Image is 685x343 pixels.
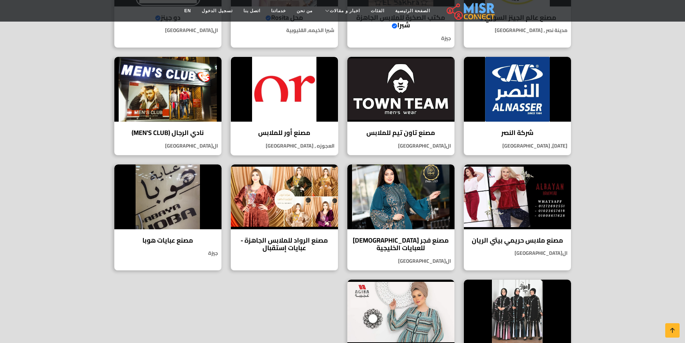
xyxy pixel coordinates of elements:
[114,249,222,257] p: جيزة
[231,57,338,122] img: مصنع أور للملابس
[353,129,449,137] h4: مصنع تاون تيم للملابس
[343,164,459,271] a: مصنع فجر الإسلام للعبايات الخليجية مصنع فجر [DEMOGRAPHIC_DATA] للعبايات الخليجية ال[GEOGRAPHIC_DATA]
[459,164,576,271] a: مصنع ملابس حريمي بيتي الريان مصنع ملابس حريمي بيتي الريان ال[GEOGRAPHIC_DATA]
[447,2,495,20] img: main.misr_connect
[464,142,571,150] p: [DATE], [GEOGRAPHIC_DATA]
[464,57,571,122] img: شركة النصر
[114,57,222,122] img: نادي الرجال (MEN'S CLUB)
[231,142,338,150] p: العجوزه , [GEOGRAPHIC_DATA]
[347,142,455,150] p: ال[GEOGRAPHIC_DATA]
[114,164,222,229] img: مصنع عبايات هوبا
[231,164,338,229] img: مصنع الرواد للملابس الجاهزة - عبايات إستقبال
[179,4,197,18] a: EN
[238,4,266,18] a: اتصل بنا
[353,14,449,29] h4: مكتب الصخرة للملابس الجاهزة شبرا
[291,4,318,18] a: من نحن
[114,142,222,150] p: ال[GEOGRAPHIC_DATA]
[231,27,338,34] p: شبرا الخيمه, القليوبية
[390,4,435,18] a: الصفحة الرئيسية
[236,236,333,252] h4: مصنع الرواد للملابس الجاهزة - عبايات إستقبال
[464,27,571,34] p: مدينة نصر , [GEOGRAPHIC_DATA]
[226,164,343,271] a: مصنع الرواد للملابس الجاهزة - عبايات إستقبال مصنع الرواد للملابس الجاهزة - عبايات إستقبال
[236,129,333,137] h4: مصنع أور للملابس
[392,23,397,29] svg: Verified account
[469,236,566,244] h4: مصنع ملابس حريمي بيتي الريان
[114,27,222,34] p: ال[GEOGRAPHIC_DATA]
[347,57,455,122] img: مصنع تاون تيم للملابس
[347,35,455,42] p: جيزة
[469,129,566,137] h4: شركة النصر
[347,257,455,265] p: ال[GEOGRAPHIC_DATA]
[464,249,571,257] p: ال[GEOGRAPHIC_DATA]
[459,57,576,155] a: شركة النصر شركة النصر [DATE], [GEOGRAPHIC_DATA]
[266,4,291,18] a: خدماتنا
[120,236,216,244] h4: مصنع عبايات هوبا
[120,129,216,137] h4: نادي الرجال (MEN'S CLUB)
[110,164,226,271] a: مصنع عبايات هوبا مصنع عبايات هوبا جيزة
[353,236,449,252] h4: مصنع فجر [DEMOGRAPHIC_DATA] للعبايات الخليجية
[318,4,365,18] a: اخبار و مقالات
[110,57,226,155] a: نادي الرجال (MEN'S CLUB) نادي الرجال (MEN'S CLUB) ال[GEOGRAPHIC_DATA]
[365,4,390,18] a: الفئات
[343,57,459,155] a: مصنع تاون تيم للملابس مصنع تاون تيم للملابس ال[GEOGRAPHIC_DATA]
[226,57,343,155] a: مصنع أور للملابس مصنع أور للملابس العجوزه , [GEOGRAPHIC_DATA]
[330,8,360,14] span: اخبار و مقالات
[464,164,571,229] img: مصنع ملابس حريمي بيتي الريان
[196,4,238,18] a: تسجيل الدخول
[347,164,455,229] img: مصنع فجر الإسلام للعبايات الخليجية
